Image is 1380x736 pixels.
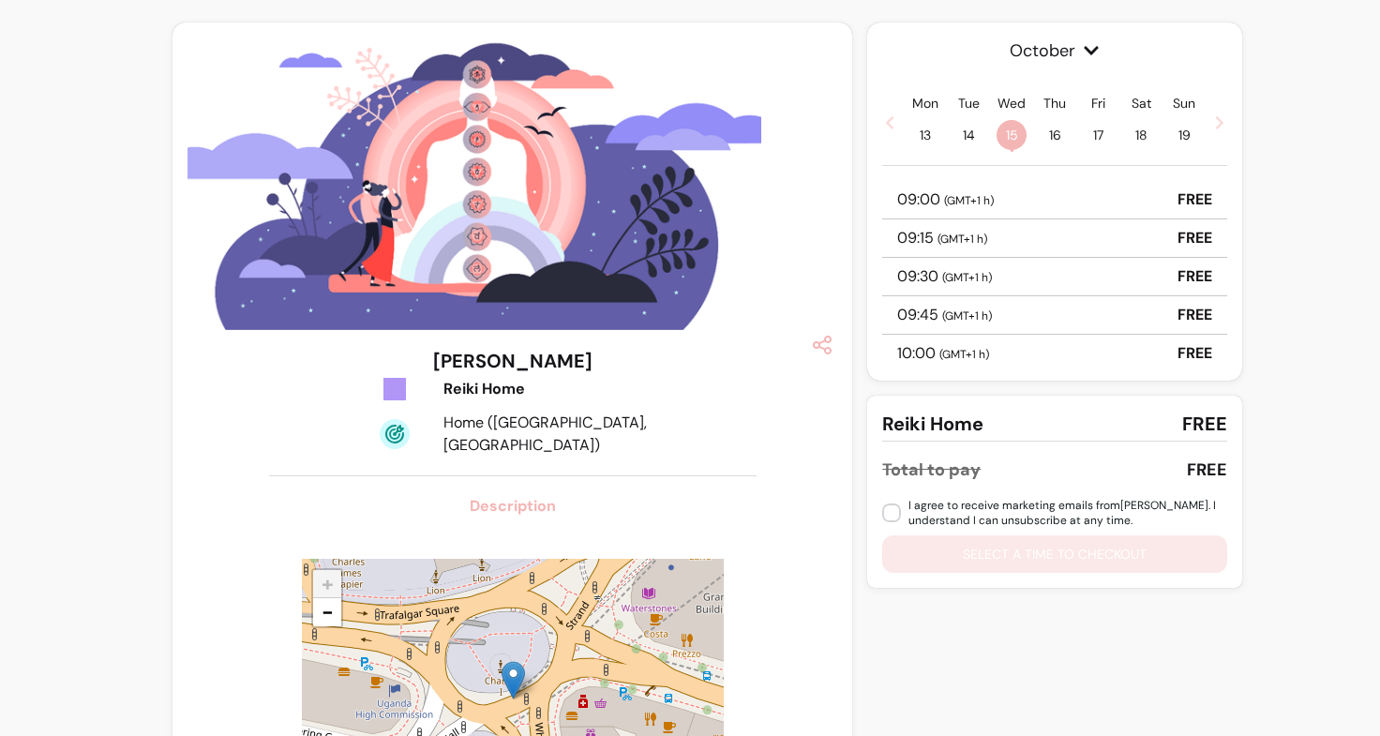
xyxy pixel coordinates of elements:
img: Pavlina Petrovova [502,661,525,699]
span: 13 [910,120,940,150]
img: Tickets Icon [380,374,410,404]
p: FREE [1177,227,1212,249]
p: Fri [1091,94,1105,113]
span: 14 [953,120,983,150]
span: + [322,570,334,597]
p: Sat [1132,94,1151,113]
span: ( GMT+1 h ) [937,232,987,247]
p: 10:00 [897,342,989,365]
p: 09:30 [897,265,992,288]
span: − [322,598,334,625]
span: ( GMT+1 h ) [942,270,992,285]
img: https://d3pz9znudhj10h.cloudfront.net/cf2dbb26-937c-4fcd-b0ef-0fcf15e680cc [187,30,761,330]
span: Reiki Home [882,411,983,437]
h3: [PERSON_NAME] [433,348,592,374]
p: 09:00 [897,188,994,211]
p: FREE [1177,188,1212,211]
p: FREE [1177,304,1212,326]
p: Tue [958,94,980,113]
p: Wed [997,94,1026,113]
a: Zoom in [313,570,341,598]
span: ( GMT+1 h ) [944,193,994,208]
span: 16 [1040,120,1070,150]
p: 09:15 [897,227,987,249]
p: Sun [1173,94,1195,113]
span: 15 [997,120,1027,150]
span: 17 [1083,120,1113,150]
p: FREE [1177,342,1212,365]
span: 19 [1169,120,1199,150]
div: Home ([GEOGRAPHIC_DATA], [GEOGRAPHIC_DATA]) [443,412,671,457]
span: ( GMT+1 h ) [942,308,992,323]
span: ( GMT+1 h ) [939,347,989,362]
a: Zoom out [313,598,341,626]
span: FREE [1182,411,1227,437]
h3: Description [269,495,757,518]
span: October [882,38,1227,64]
span: • [1010,141,1014,159]
span: 18 [1126,120,1156,150]
p: Mon [912,94,938,113]
div: FREE [1187,457,1227,483]
p: 09:45 [897,304,992,326]
p: FREE [1177,265,1212,288]
div: Total to pay [882,457,981,483]
p: Thu [1043,94,1066,113]
div: Reiki Home [443,378,671,400]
